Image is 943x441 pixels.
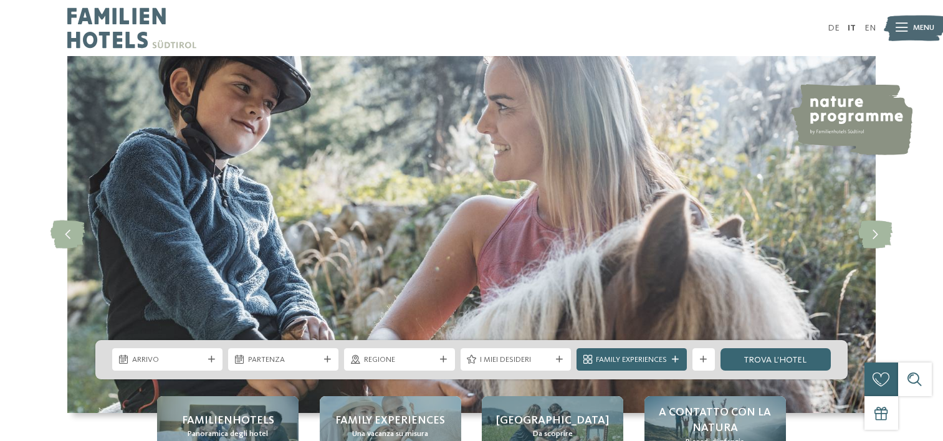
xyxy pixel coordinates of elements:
span: [GEOGRAPHIC_DATA] [496,413,609,429]
span: Family experiences [335,413,445,429]
span: Una vacanza su misura [352,429,428,440]
img: nature programme by Familienhotels Südtirol [789,84,912,155]
span: Regione [364,354,435,366]
span: Family Experiences [596,354,667,366]
span: A contatto con la natura [656,405,775,436]
span: Menu [913,22,934,34]
a: trova l’hotel [720,348,831,371]
a: EN [864,24,876,32]
span: Partenza [248,354,319,366]
span: Familienhotels [182,413,274,429]
span: I miei desideri [480,354,551,366]
a: IT [848,24,856,32]
img: Family hotel Alto Adige: the happy family places! [67,56,876,413]
span: Da scoprire [533,429,573,440]
span: Panoramica degli hotel [188,429,268,440]
span: Arrivo [132,354,203,366]
a: DE [828,24,840,32]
